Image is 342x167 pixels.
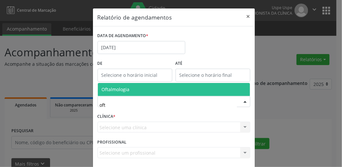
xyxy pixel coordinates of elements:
h5: Relatório de agendamentos [98,13,172,21]
input: Selecione uma data ou intervalo [98,41,185,54]
label: De [98,59,172,69]
input: Seleciona uma especialidade [100,98,237,111]
input: Selecione o horário inicial [98,69,172,82]
input: Selecione o horário final [176,69,250,82]
label: PROFISSIONAL [98,137,127,147]
span: Oftalmologia [102,86,130,92]
label: CLÍNICA [98,112,116,122]
button: Close [242,8,255,24]
label: DATA DE AGENDAMENTO [98,31,149,41]
label: ATÉ [176,59,250,69]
